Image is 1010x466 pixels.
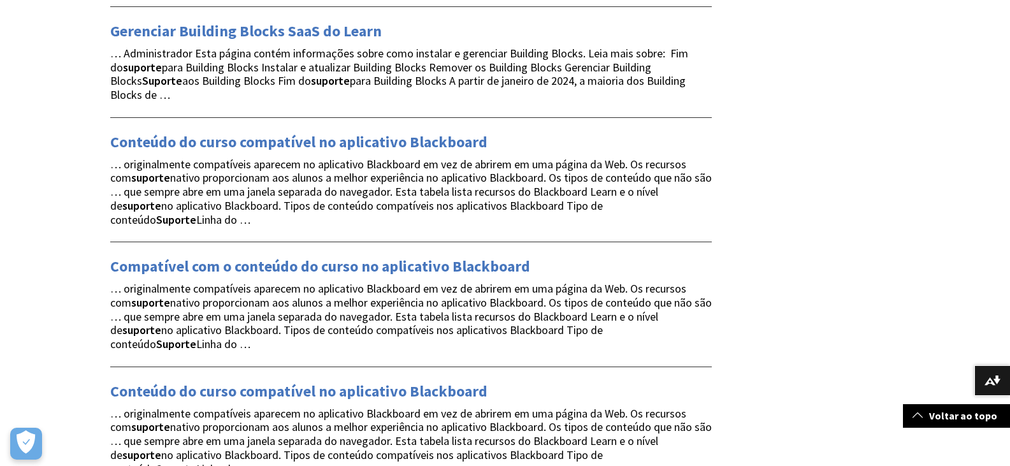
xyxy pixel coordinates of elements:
strong: suporte [131,419,170,434]
a: Voltar ao topo [903,404,1010,428]
strong: suporte [122,323,161,337]
strong: Suporte [156,212,196,227]
strong: suporte [131,170,170,185]
strong: Suporte [156,337,196,351]
strong: suporte [123,60,162,75]
span: … originalmente compatíveis aparecem no aplicativo Blackboard em vez de abrirem em uma página da ... [110,281,712,351]
a: Gerenciar Building Blocks SaaS do Learn [110,21,382,41]
button: Abrir preferências [10,428,42,460]
strong: Suporte [142,73,182,88]
strong: suporte [122,198,161,213]
a: Conteúdo do curso compatível no aplicativo Blackboard [110,132,487,152]
span: … originalmente compatíveis aparecem no aplicativo Blackboard em vez de abrirem em uma página da ... [110,157,712,227]
span: … Administrador Esta página contém informações sobre como instalar e gerenciar Building Blocks. L... [110,46,688,102]
a: Compatível com o conteúdo do curso no aplicativo Blackboard [110,256,530,277]
a: Conteúdo do curso compatível no aplicativo Blackboard [110,381,487,402]
strong: suporte [131,295,170,310]
strong: suporte [122,448,161,462]
strong: suporte [311,73,350,88]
